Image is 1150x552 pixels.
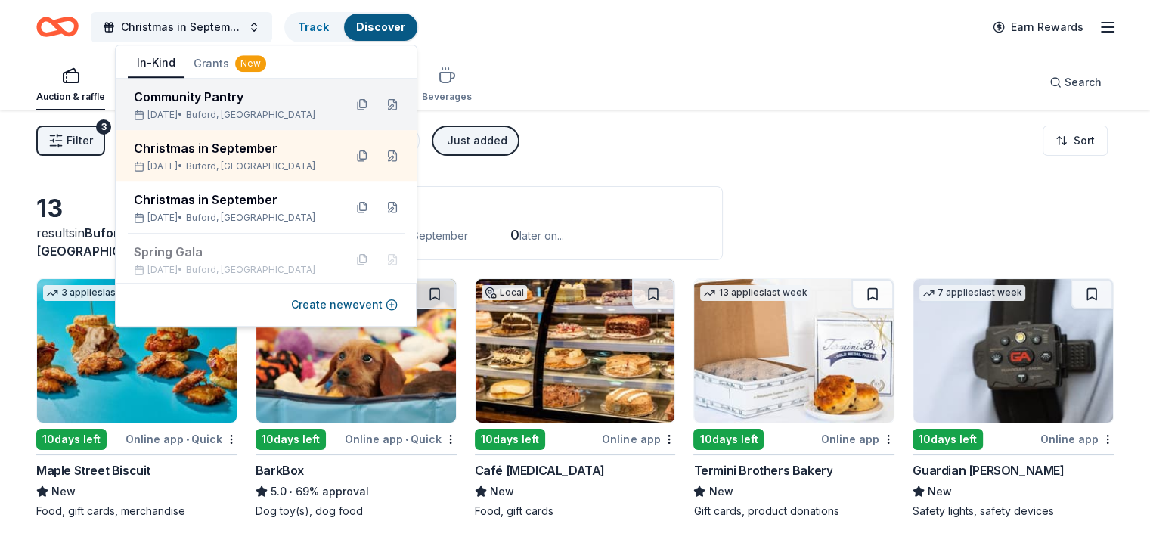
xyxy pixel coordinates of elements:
span: 0 [510,227,519,243]
span: • [405,433,408,445]
div: Community Pantry [134,88,332,106]
div: 7 applies last week [919,285,1025,301]
span: New [490,482,514,501]
div: [DATE] • [134,160,332,172]
a: Image for Maple Street Biscuit3 applieslast week10days leftOnline app•QuickMaple Street BiscuitNe... [36,278,237,519]
span: Buford, [GEOGRAPHIC_DATA] [36,225,165,259]
div: Maple Street Biscuit [36,461,150,479]
span: Christmas in September [121,18,242,36]
img: Image for BarkBox [256,279,456,423]
button: Just added [432,126,519,156]
div: 69% approval [256,482,457,501]
button: Christmas in September [91,12,272,42]
span: Buford, [GEOGRAPHIC_DATA] [186,109,315,121]
div: 13 applies last week [700,285,810,301]
span: New [51,482,76,501]
div: Online app [1040,430,1114,448]
div: Online app [602,430,675,448]
span: • [186,433,189,445]
div: Termini Brothers Bakery [693,461,832,479]
a: Track [298,20,329,33]
div: Online app Quick [126,430,237,448]
div: Dog toy(s), dog food [256,504,457,519]
button: Beverages [422,60,472,110]
div: 10 days left [913,429,983,450]
div: Christmas in September [134,191,332,209]
div: 3 [96,119,111,135]
div: 3 applies last week [43,285,149,301]
img: Image for Termini Brothers Bakery [694,279,894,423]
span: New [708,482,733,501]
span: 5.0 [271,482,287,501]
div: [DATE] • [134,109,332,121]
a: Home [36,9,79,45]
div: 10 days left [475,429,545,450]
div: 10 days left [256,429,326,450]
button: Sort [1043,126,1108,156]
img: Image for Maple Street Biscuit [37,279,237,423]
div: Gift cards, product donations [693,504,894,519]
button: In-Kind [128,49,184,78]
div: New [235,55,266,72]
span: in September [401,229,468,242]
span: New [928,482,952,501]
div: BarkBox [256,461,304,479]
button: Search [1037,67,1114,98]
a: Discover [356,20,405,33]
img: Image for Guardian Angel Device [913,279,1113,423]
div: Café [MEDICAL_DATA] [475,461,605,479]
a: Image for Café IntermezzoLocal10days leftOnline appCafé [MEDICAL_DATA]NewFood, gift cards [475,278,676,519]
button: TrackDiscover [284,12,419,42]
div: Online app [821,430,894,448]
div: Local [482,285,527,300]
span: in [36,225,165,259]
div: Guardian [PERSON_NAME] [913,461,1064,479]
div: Beverages [422,91,472,103]
span: later on... [519,229,564,242]
span: Search [1065,73,1102,91]
div: 10 days left [693,429,764,450]
div: Online app Quick [345,430,457,448]
div: Just added [447,132,507,150]
button: Auction & raffle [36,60,105,110]
button: Create newevent [291,296,398,314]
div: Auction & raffle [36,91,105,103]
div: Application deadlines [274,199,704,217]
div: Safety lights, safety devices [913,504,1114,519]
div: Food, gift cards, merchandise [36,504,237,519]
a: Image for BarkBoxTop rated12 applieslast week10days leftOnline app•QuickBarkBox5.0•69% approvalDo... [256,278,457,519]
button: Grants [184,50,275,77]
a: Image for Termini Brothers Bakery13 applieslast week10days leftOnline appTermini Brothers BakeryN... [693,278,894,519]
span: Filter [67,132,93,150]
a: Image for Guardian Angel Device7 applieslast week10days leftOnline appGuardian [PERSON_NAME]NewSa... [913,278,1114,519]
div: 13 [36,194,237,224]
span: Buford, [GEOGRAPHIC_DATA] [186,160,315,172]
span: Sort [1074,132,1095,150]
div: Spring Gala [134,243,332,261]
div: [DATE] • [134,212,332,224]
button: Filter3 [36,126,105,156]
span: Buford, [GEOGRAPHIC_DATA] [186,212,315,224]
div: 10 days left [36,429,107,450]
div: [DATE] • [134,264,332,276]
span: • [289,485,293,498]
img: Image for Café Intermezzo [476,279,675,423]
div: Christmas in September [134,139,332,157]
div: results [36,224,237,260]
a: Earn Rewards [984,14,1093,41]
span: Buford, [GEOGRAPHIC_DATA] [186,264,315,276]
div: Food, gift cards [475,504,676,519]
